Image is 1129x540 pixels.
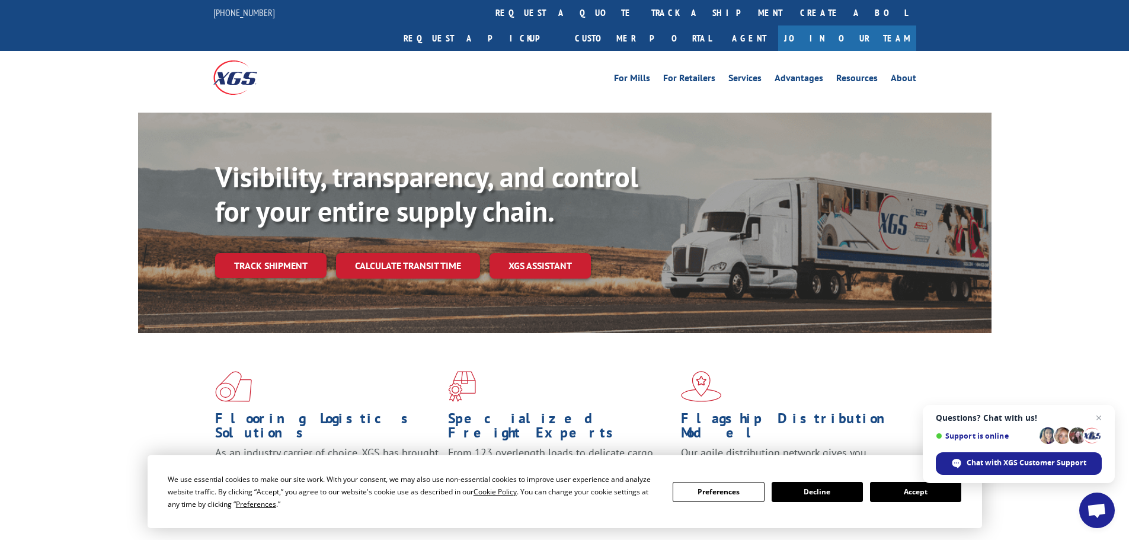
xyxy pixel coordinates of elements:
h1: Specialized Freight Experts [448,411,672,446]
span: Our agile distribution network gives you nationwide inventory management on demand. [681,446,899,474]
span: Cookie Policy [474,487,517,497]
p: From 123 overlength loads to delicate cargo, our experienced staff knows the best way to move you... [448,446,672,499]
a: Services [728,74,762,87]
span: Support is online [936,432,1035,440]
button: Preferences [673,482,764,502]
div: We use essential cookies to make our site work. With your consent, we may also use non-essential ... [168,473,658,510]
span: As an industry carrier of choice, XGS has brought innovation and dedication to flooring logistics... [215,446,439,488]
h1: Flooring Logistics Solutions [215,411,439,446]
a: Track shipment [215,253,327,278]
a: Resources [836,74,878,87]
span: Questions? Chat with us! [936,413,1102,423]
a: Advantages [775,74,823,87]
span: Close chat [1092,411,1106,425]
a: Request a pickup [395,25,566,51]
a: For Retailers [663,74,715,87]
div: Open chat [1079,493,1115,528]
a: XGS ASSISTANT [490,253,591,279]
button: Accept [870,482,961,502]
a: Join Our Team [778,25,916,51]
img: xgs-icon-total-supply-chain-intelligence-red [215,371,252,402]
img: xgs-icon-flagship-distribution-model-red [681,371,722,402]
div: Chat with XGS Customer Support [936,452,1102,475]
a: For Mills [614,74,650,87]
span: Preferences [236,499,276,509]
a: Calculate transit time [336,253,480,279]
b: Visibility, transparency, and control for your entire supply chain. [215,158,638,229]
img: xgs-icon-focused-on-flooring-red [448,371,476,402]
div: Cookie Consent Prompt [148,455,982,528]
a: Customer Portal [566,25,720,51]
a: Agent [720,25,778,51]
a: [PHONE_NUMBER] [213,7,275,18]
span: Chat with XGS Customer Support [967,458,1086,468]
a: About [891,74,916,87]
button: Decline [772,482,863,502]
h1: Flagship Distribution Model [681,411,905,446]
